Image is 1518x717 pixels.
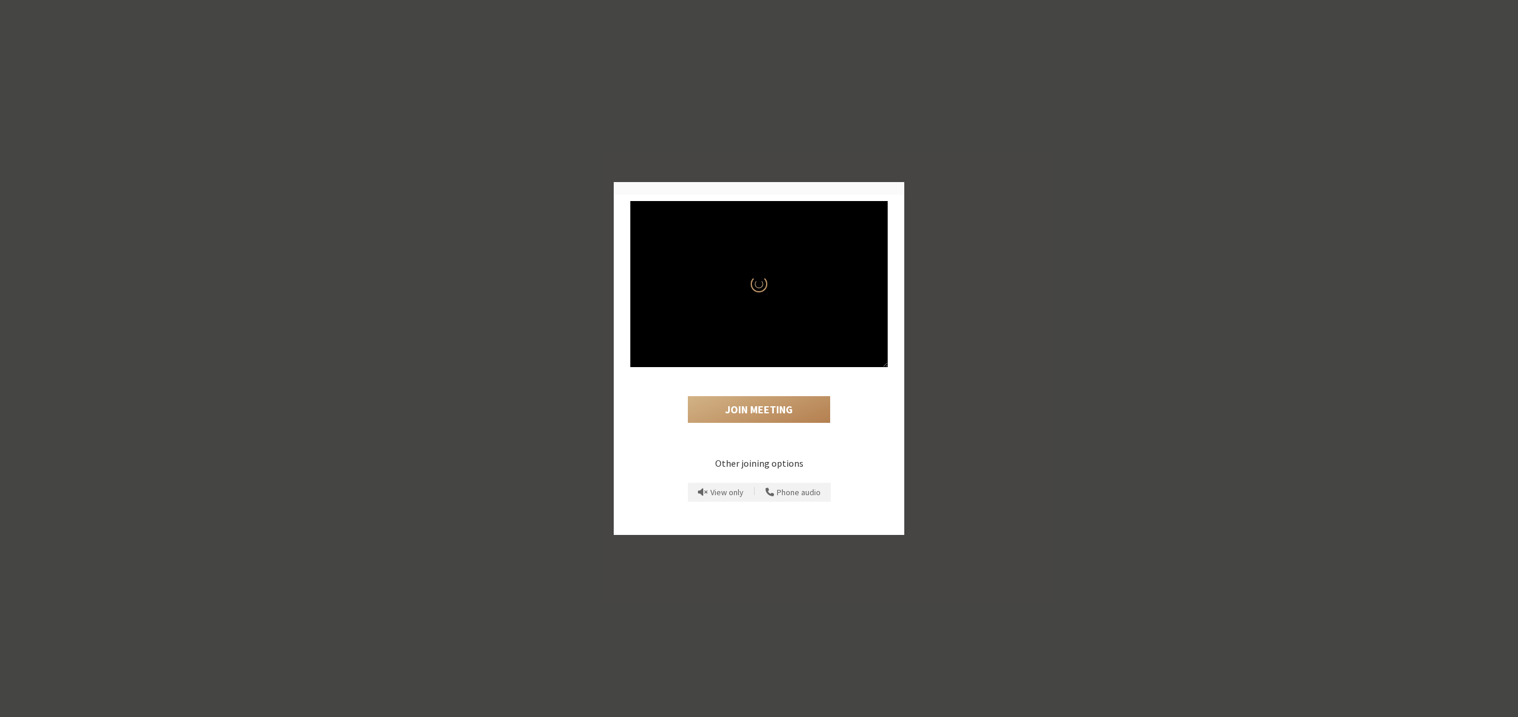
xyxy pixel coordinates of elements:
span: View only [710,488,744,497]
span: | [754,485,755,500]
p: Other joining options [630,456,888,470]
button: Use your phone for mic and speaker while you view the meeting on this device. [761,483,825,502]
button: Prevent echo when there is already an active mic and speaker in the room. [694,483,748,502]
button: Join Meeting [688,396,830,423]
span: Phone audio [777,488,821,497]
